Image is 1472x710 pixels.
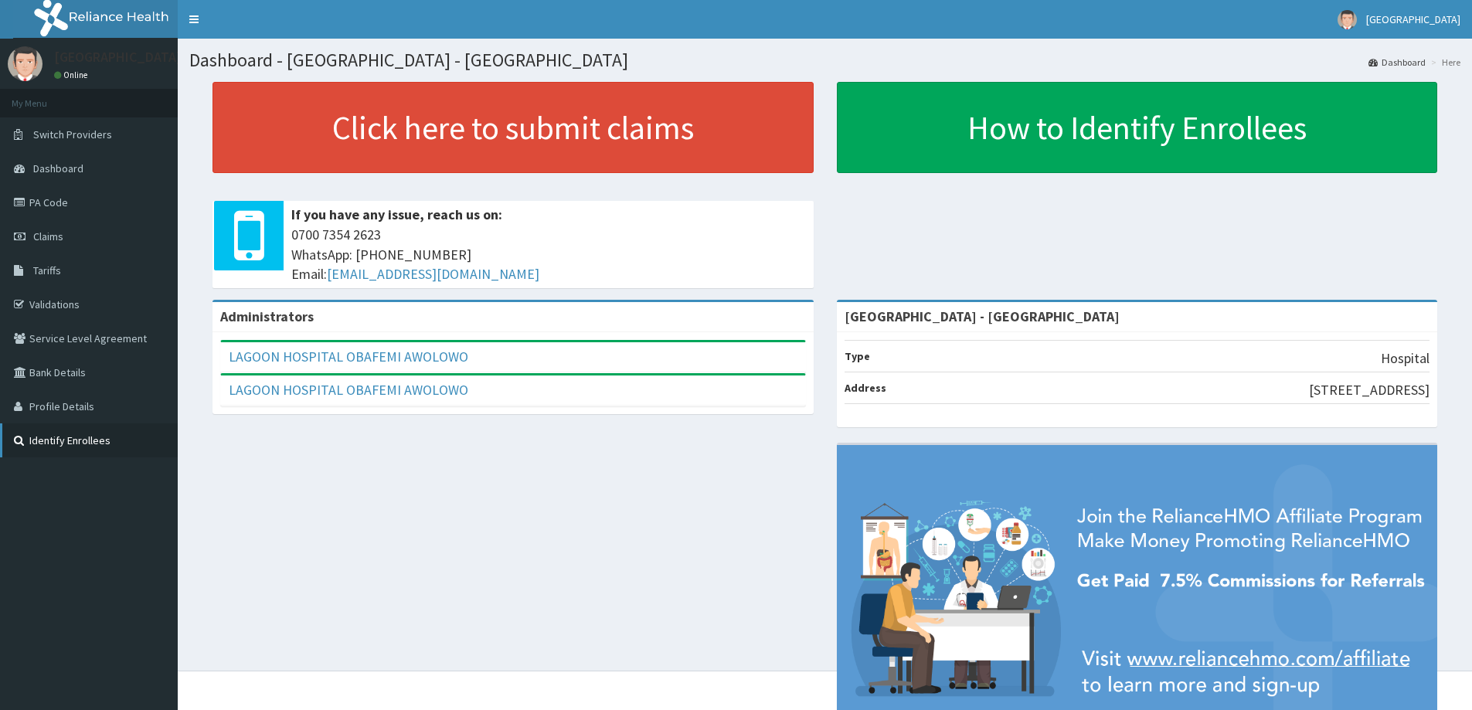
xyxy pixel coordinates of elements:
[291,225,806,284] span: 0700 7354 2623 WhatsApp: [PHONE_NUMBER] Email:
[229,381,468,399] a: LAGOON HOSPITAL OBAFEMI AWOLOWO
[189,50,1460,70] h1: Dashboard - [GEOGRAPHIC_DATA] - [GEOGRAPHIC_DATA]
[1338,10,1357,29] img: User Image
[1309,380,1430,400] p: [STREET_ADDRESS]
[291,206,502,223] b: If you have any issue, reach us on:
[33,263,61,277] span: Tariffs
[212,82,814,173] a: Click here to submit claims
[54,50,182,64] p: [GEOGRAPHIC_DATA]
[1381,348,1430,369] p: Hospital
[845,349,870,363] b: Type
[33,161,83,175] span: Dashboard
[837,82,1438,173] a: How to Identify Enrollees
[229,348,468,365] a: LAGOON HOSPITAL OBAFEMI AWOLOWO
[845,307,1120,325] strong: [GEOGRAPHIC_DATA] - [GEOGRAPHIC_DATA]
[8,46,42,81] img: User Image
[33,229,63,243] span: Claims
[220,307,314,325] b: Administrators
[1427,56,1460,69] li: Here
[1366,12,1460,26] span: [GEOGRAPHIC_DATA]
[1368,56,1426,69] a: Dashboard
[54,70,91,80] a: Online
[33,127,112,141] span: Switch Providers
[327,265,539,283] a: [EMAIL_ADDRESS][DOMAIN_NAME]
[845,381,886,395] b: Address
